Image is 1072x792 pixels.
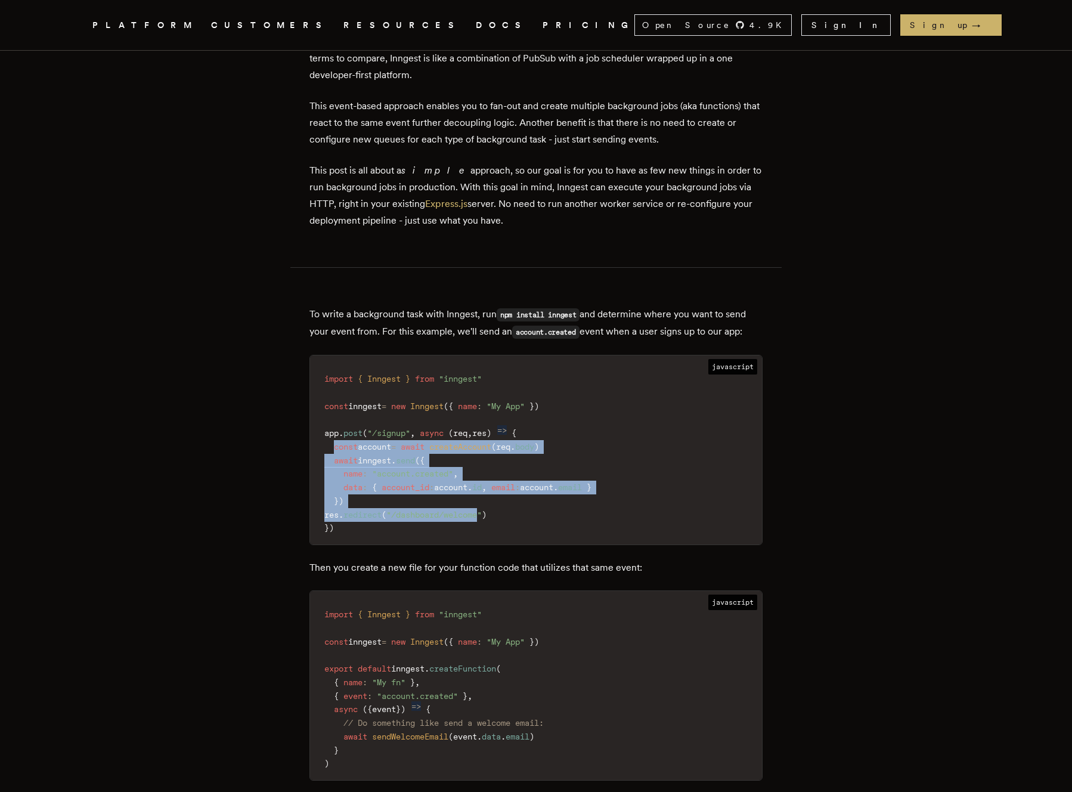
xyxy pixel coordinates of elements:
span: ( [444,637,448,646]
span: } [334,496,339,506]
span: "/dashboard/welcome" [386,510,482,519]
span: ) [534,637,539,646]
span: : [367,691,372,701]
span: createFunction [429,664,496,673]
span: Inngest [367,610,401,619]
span: account [358,442,391,451]
span: . [467,482,472,492]
span: "account.created" [377,691,458,701]
span: { [512,428,516,438]
span: ( [382,510,386,519]
span: event [343,691,367,701]
span: . [339,428,343,438]
span: inngest [348,401,382,411]
span: } [405,610,410,619]
a: Sign up [900,14,1002,36]
span: id [472,482,482,492]
span: , [410,428,415,438]
span: { [448,637,453,646]
span: inngest [348,637,382,646]
span: "My fn" [372,677,405,687]
span: , [415,677,420,687]
a: Express.js [425,198,467,209]
span: const [334,442,358,451]
span: await [343,732,367,741]
p: Then you create a new file for your function code that utilizes that same event: [309,559,763,576]
span: name [458,637,477,646]
span: req [453,428,467,438]
span: { [334,691,339,701]
span: default [358,664,391,673]
span: } [587,482,591,492]
span: { [372,482,377,492]
code: account.created [512,326,580,339]
span: name [343,677,363,687]
span: , [467,428,472,438]
span: = [382,401,386,411]
span: ( [444,401,448,411]
span: , [453,469,458,478]
em: simple [401,165,470,176]
span: } [410,677,415,687]
span: Open Source [642,19,730,31]
span: const [324,401,348,411]
span: "/signup" [367,428,410,438]
span: = [382,637,386,646]
span: } [529,637,534,646]
span: post [343,428,363,438]
span: } [324,523,329,533]
span: ) [534,442,539,451]
span: Inngest [410,637,444,646]
span: ( [363,704,367,714]
p: This event-based approach enables you to fan-out and create multiple background jobs (aka functio... [309,98,763,148]
span: email [558,482,582,492]
span: ( [496,664,501,673]
span: sendWelcomeEmail [372,732,448,741]
span: Inngest [367,374,401,383]
span: import [324,610,353,619]
span: : [363,469,367,478]
span: "My App" [487,401,525,411]
span: { [358,374,363,383]
button: RESOURCES [343,18,461,33]
span: async [334,704,358,714]
p: To write a background task with Inngest, run and determine where you want to send your event from... [309,306,763,341]
span: } [405,374,410,383]
span: ( [448,732,453,741]
span: name [343,469,363,478]
span: ) [339,496,343,506]
span: new [391,401,405,411]
span: data [482,732,501,741]
span: , [482,482,487,492]
span: . [391,456,396,465]
span: inngest [391,664,425,673]
span: res [324,510,339,519]
span: } [334,745,339,755]
span: data [343,482,363,492]
span: { [367,704,372,714]
span: → [972,19,992,31]
span: 4.9 K [749,19,789,31]
span: app [324,428,339,438]
a: Sign In [801,14,891,36]
span: { [334,677,339,687]
span: . [510,442,515,451]
a: CUSTOMERS [211,18,329,33]
a: DOCS [476,18,528,33]
span: req [496,442,510,451]
span: ) [324,759,329,768]
span: "inngest" [439,374,482,383]
span: } [529,401,534,411]
span: ( [491,442,496,451]
span: Inngest [410,401,444,411]
span: { [448,401,453,411]
span: await [334,456,358,465]
span: ) [487,428,491,438]
span: "My App" [487,637,525,646]
span: event [372,704,396,714]
span: ( [448,428,453,438]
span: from [415,374,434,383]
span: , [467,691,472,701]
span: : [363,677,367,687]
